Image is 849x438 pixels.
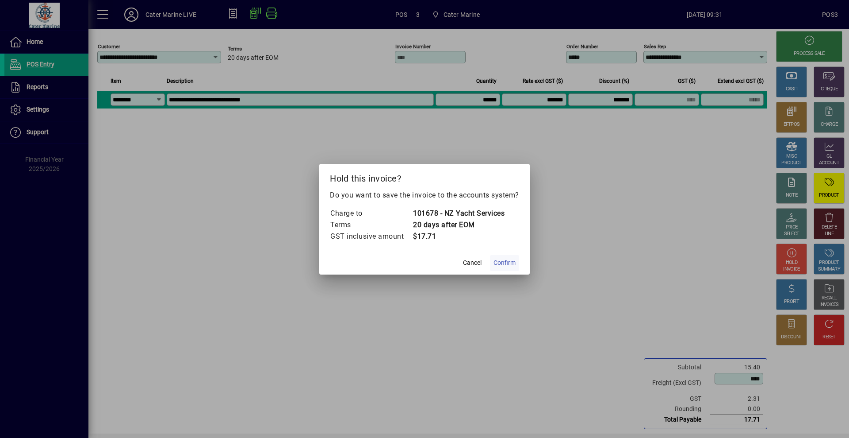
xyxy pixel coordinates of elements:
td: 101678 - NZ Yacht Services [413,208,505,219]
td: GST inclusive amount [330,231,413,242]
td: Terms [330,219,413,231]
button: Cancel [458,255,486,271]
td: $17.71 [413,231,505,242]
p: Do you want to save the invoice to the accounts system? [330,190,519,201]
h2: Hold this invoice? [319,164,530,190]
span: Confirm [493,258,516,267]
td: 20 days after EOM [413,219,505,231]
td: Charge to [330,208,413,219]
button: Confirm [490,255,519,271]
span: Cancel [463,258,482,267]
